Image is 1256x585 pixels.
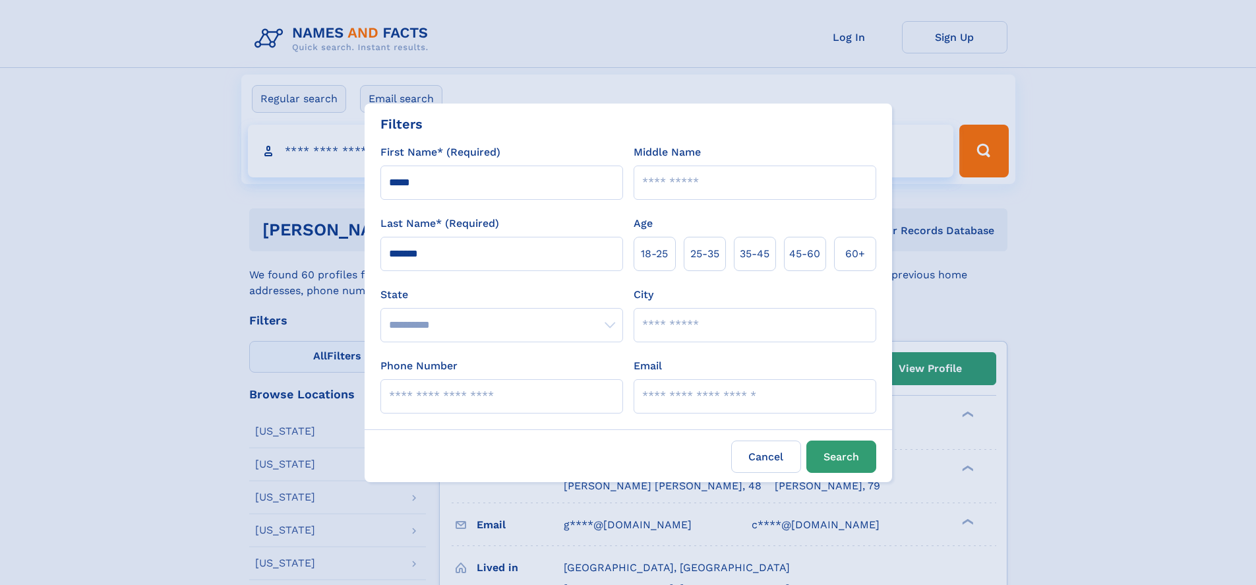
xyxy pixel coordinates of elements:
div: Filters [380,114,423,134]
span: 60+ [845,246,865,262]
label: Last Name* (Required) [380,216,499,231]
span: 35‑45 [740,246,769,262]
label: Email [634,358,662,374]
label: Age [634,216,653,231]
button: Search [806,441,876,473]
label: Phone Number [380,358,458,374]
label: Cancel [731,441,801,473]
span: 25‑35 [690,246,719,262]
label: Middle Name [634,144,701,160]
label: City [634,287,653,303]
label: First Name* (Required) [380,144,500,160]
label: State [380,287,623,303]
span: 18‑25 [641,246,668,262]
span: 45‑60 [789,246,820,262]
